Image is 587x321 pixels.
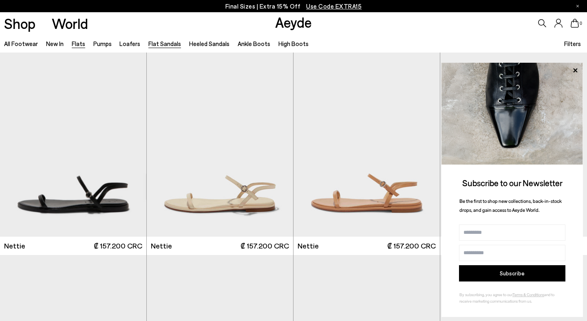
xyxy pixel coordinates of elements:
span: ₡ 157.200 CRC [387,241,436,251]
a: New In [46,40,64,47]
a: Flats [72,40,85,47]
img: Nettie Leather Sandals [440,53,587,236]
a: Nettie ₡ 157.200 CRC [440,237,587,255]
span: Nettie [4,241,25,251]
img: Nettie Leather Sandals [147,53,293,236]
a: High Boots [278,40,309,47]
a: Terms & Conditions [512,292,544,297]
a: Heeled Sandals [189,40,230,47]
span: Subscribe to our Newsletter [462,178,563,188]
a: Shop [4,16,35,31]
span: ₡ 157.200 CRC [94,241,142,251]
img: ca3f721fb6ff708a270709c41d776025.jpg [441,63,583,165]
a: Flat Sandals [148,40,181,47]
span: Filters [564,40,581,47]
a: All Footwear [4,40,38,47]
p: Final Sizes | Extra 15% Off [225,1,362,11]
a: Ankle Boots [238,40,270,47]
a: World [52,16,88,31]
span: Be the first to shop new collections, back-in-stock drops, and gain access to Aeyde World. [459,198,562,213]
a: Loafers [119,40,140,47]
span: 0 [579,21,583,26]
button: Subscribe [459,265,565,281]
a: Nettie ₡ 157.200 CRC [147,237,293,255]
a: Aeyde [275,13,312,31]
img: Nettie Leather Sandals [293,53,440,236]
span: Nettie [298,241,319,251]
span: ₡ 157.200 CRC [241,241,289,251]
span: By subscribing, you agree to our [459,292,512,297]
a: Pumps [93,40,112,47]
span: Nettie [151,241,172,251]
a: Nettie ₡ 157.200 CRC [293,237,440,255]
span: Navigate to /collections/ss25-final-sizes [306,2,362,10]
a: 0 [571,19,579,28]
